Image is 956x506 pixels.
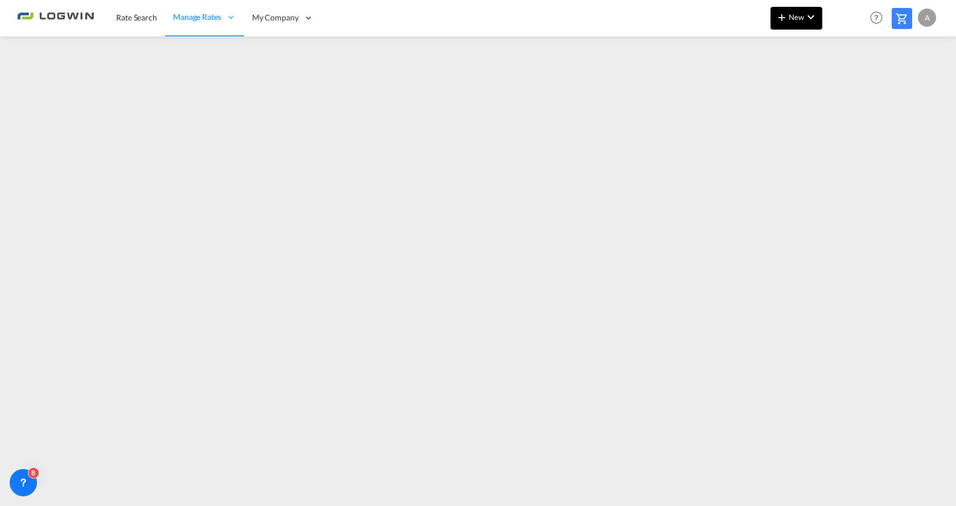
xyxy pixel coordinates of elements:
[918,9,936,27] div: A
[775,10,789,24] md-icon: icon-plus 400-fg
[775,13,818,22] span: New
[252,12,299,23] span: My Company
[867,8,892,28] div: Help
[173,11,221,23] span: Manage Rates
[116,13,157,22] span: Rate Search
[804,10,818,24] md-icon: icon-chevron-down
[770,7,822,30] button: icon-plus 400-fgNewicon-chevron-down
[17,5,94,31] img: 2761ae10d95411efa20a1f5e0282d2d7.png
[867,8,886,27] span: Help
